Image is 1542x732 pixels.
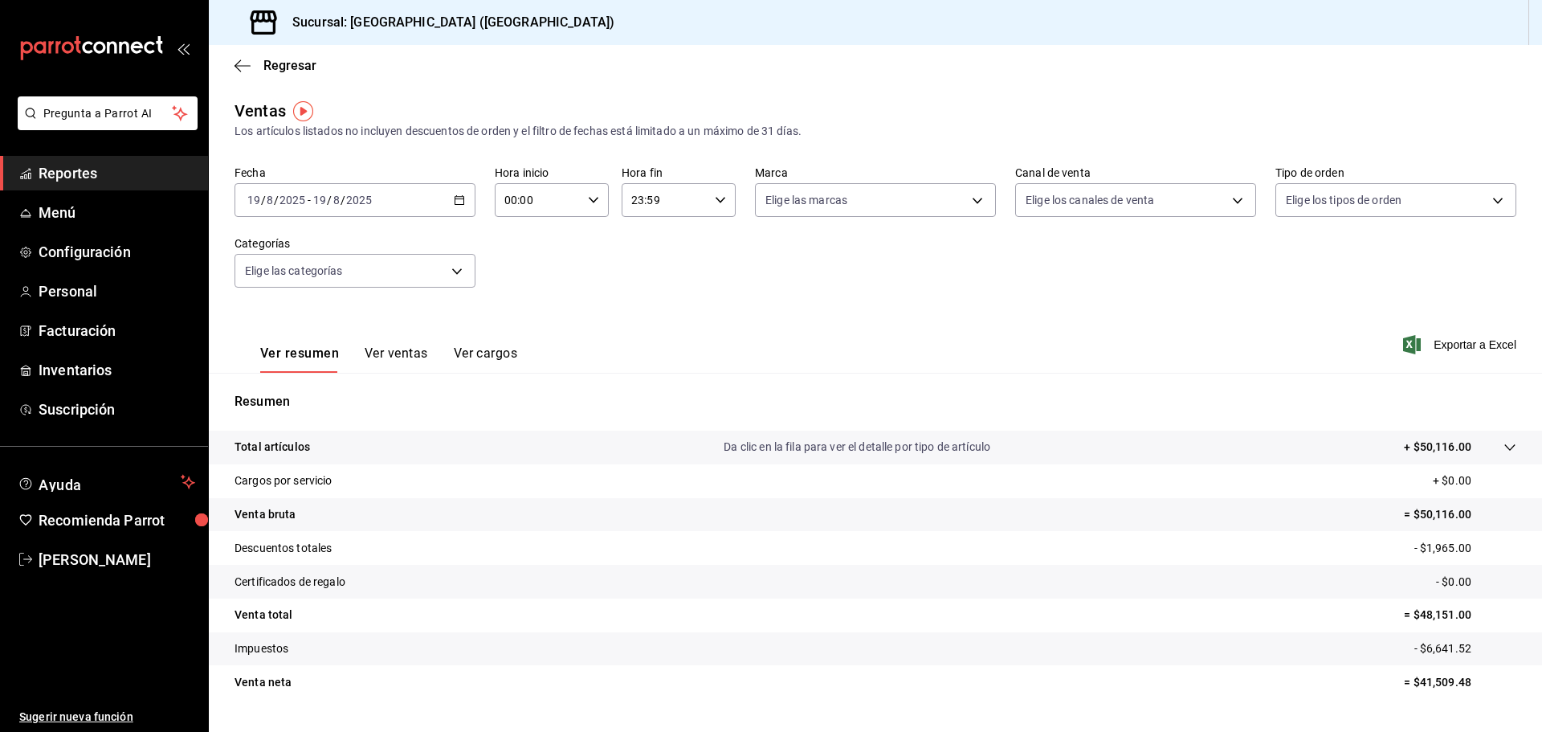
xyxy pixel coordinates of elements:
p: = $48,151.00 [1404,607,1516,624]
span: Elige las marcas [765,192,847,208]
button: Ver cargos [454,346,518,373]
label: Canal de venta [1015,167,1256,178]
button: Ver resumen [260,346,339,373]
span: Reportes [39,162,195,184]
button: open_drawer_menu [177,42,190,55]
span: / [327,194,332,207]
p: Resumen [235,392,1516,411]
p: Total artículos [235,439,310,456]
p: - $1,965.00 [1414,540,1516,557]
a: Pregunta a Parrot AI [11,117,198,133]
div: Ventas [235,99,286,123]
span: Elige las categorías [245,263,343,279]
span: Elige los tipos de orden [1286,192,1401,208]
p: + $50,116.00 [1404,439,1471,456]
span: Facturación [39,320,195,341]
p: - $0.00 [1436,574,1516,591]
span: - [308,194,311,207]
img: Tooltip marker [293,101,313,121]
span: Elige los canales de venta [1026,192,1154,208]
p: Certificados de regalo [235,574,345,591]
p: Venta total [235,607,292,624]
span: / [341,194,345,207]
span: Sugerir nueva función [19,709,195,726]
label: Categorías [235,238,475,249]
span: / [261,194,266,207]
p: Venta neta [235,674,292,691]
div: navigation tabs [260,346,517,373]
h3: Sucursal: [GEOGRAPHIC_DATA] ([GEOGRAPHIC_DATA]) [279,13,614,32]
span: Configuración [39,241,195,263]
span: Suscripción [39,399,195,420]
span: Inventarios [39,359,195,381]
p: = $50,116.00 [1404,506,1516,523]
input: -- [247,194,261,207]
span: Ayuda [39,472,174,492]
p: = $41,509.48 [1404,674,1516,691]
span: Pregunta a Parrot AI [43,105,173,122]
p: Venta bruta [235,506,296,523]
label: Tipo de orden [1275,167,1516,178]
span: Recomienda Parrot [39,509,195,531]
label: Marca [755,167,996,178]
button: Regresar [235,58,316,73]
label: Hora inicio [495,167,609,178]
span: Personal [39,280,195,302]
span: [PERSON_NAME] [39,549,195,570]
span: Menú [39,202,195,223]
button: Exportar a Excel [1406,335,1516,354]
input: ---- [279,194,306,207]
p: + $0.00 [1433,472,1516,489]
button: Ver ventas [365,346,428,373]
label: Hora fin [622,167,736,178]
span: Regresar [263,58,316,73]
button: Pregunta a Parrot AI [18,96,198,130]
p: Da clic en la fila para ver el detalle por tipo de artículo [724,439,990,456]
input: ---- [345,194,373,207]
span: / [274,194,279,207]
input: -- [332,194,341,207]
label: Fecha [235,167,475,178]
p: Descuentos totales [235,540,332,557]
input: -- [266,194,274,207]
p: Cargos por servicio [235,472,332,489]
div: Los artículos listados no incluyen descuentos de orden y el filtro de fechas está limitado a un m... [235,123,1516,140]
input: -- [312,194,327,207]
p: Impuestos [235,640,288,657]
p: - $6,641.52 [1414,640,1516,657]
